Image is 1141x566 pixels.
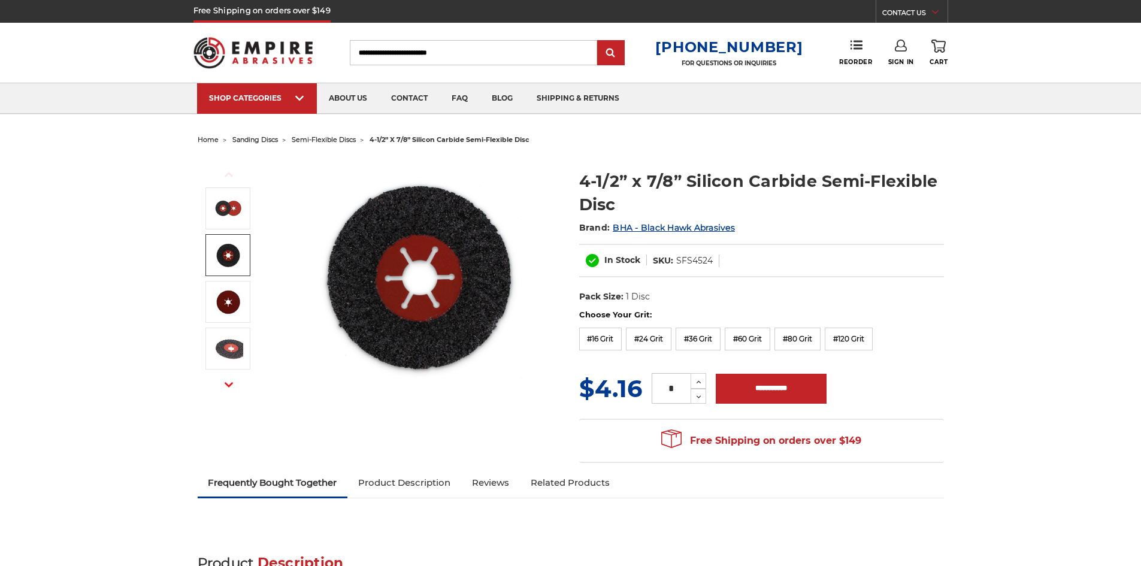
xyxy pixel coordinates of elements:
[599,41,623,65] input: Submit
[579,170,944,216] h1: 4-1/2” x 7/8” Silicon Carbide Semi-Flexible Disc
[213,287,243,317] img: 4-1/2” x 7/8” Silicon Carbide Semi-Flexible Disc
[604,255,640,265] span: In Stock
[198,135,219,144] a: home
[839,58,872,66] span: Reorder
[655,59,803,67] p: FOR QUESTIONS OR INQUIRIES
[213,193,243,223] img: 4.5" x 7/8" Silicon Carbide Semi Flex Disc
[520,470,621,496] a: Related Products
[461,470,520,496] a: Reviews
[198,470,348,496] a: Frequently Bought Together
[613,222,735,233] a: BHA - Black Hawk Abrasives
[579,222,610,233] span: Brand:
[579,374,642,403] span: $4.16
[213,240,243,270] img: 4-1/2” x 7/8” Silicon Carbide Semi-Flexible Disc
[888,58,914,66] span: Sign In
[300,157,540,396] img: 4.5" x 7/8" Silicon Carbide Semi Flex Disc
[626,290,650,303] dd: 1 Disc
[930,40,948,66] a: Cart
[209,93,305,102] div: SHOP CATEGORIES
[655,38,803,56] a: [PHONE_NUMBER]
[317,83,379,114] a: about us
[661,429,861,453] span: Free Shipping on orders over $149
[930,58,948,66] span: Cart
[214,162,243,187] button: Previous
[213,334,243,364] img: 4-1/2” x 7/8” Silicon Carbide Semi-Flexible Disc
[676,255,713,267] dd: SFS4524
[347,470,461,496] a: Product Description
[653,255,673,267] dt: SKU:
[370,135,529,144] span: 4-1/2” x 7/8” silicon carbide semi-flexible disc
[839,40,872,65] a: Reorder
[480,83,525,114] a: blog
[379,83,440,114] a: contact
[292,135,356,144] a: semi-flexible discs
[193,29,313,76] img: Empire Abrasives
[440,83,480,114] a: faq
[882,6,948,23] a: CONTACT US
[232,135,278,144] a: sanding discs
[214,372,243,398] button: Next
[579,309,944,321] label: Choose Your Grit:
[579,290,624,303] dt: Pack Size:
[525,83,631,114] a: shipping & returns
